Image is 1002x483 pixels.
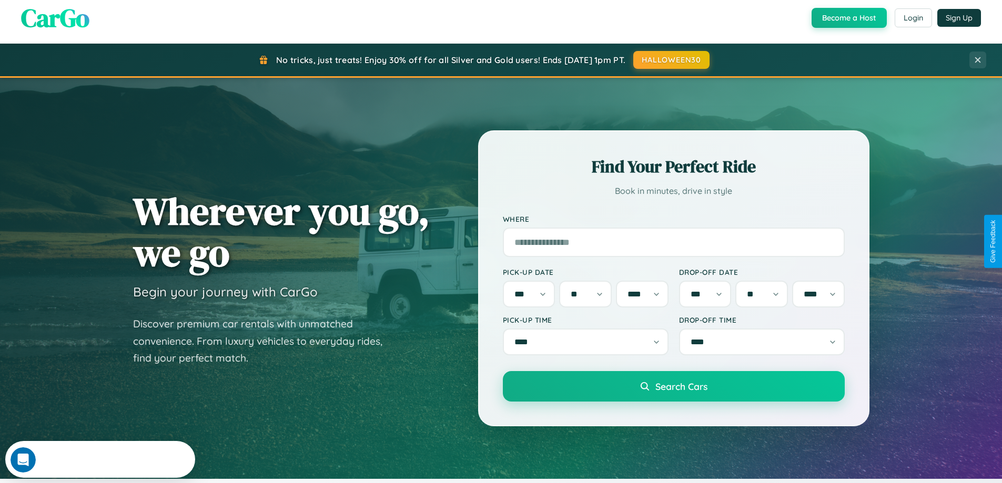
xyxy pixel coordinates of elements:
[679,268,845,276] label: Drop-off Date
[503,155,845,178] h2: Find Your Perfect Ride
[812,8,887,28] button: Become a Host
[679,315,845,324] label: Drop-off Time
[133,190,430,273] h1: Wherever you go, we go
[503,315,669,324] label: Pick-up Time
[133,315,396,367] p: Discover premium car rentals with unmatched convenience. From luxury vehicles to everyday rides, ...
[633,51,710,69] button: HALLOWEEN30
[133,284,318,300] h3: Begin your journey with CarGo
[276,55,625,65] span: No tricks, just treats! Enjoy 30% off for all Silver and Gold users! Ends [DATE] 1pm PT.
[937,9,981,27] button: Sign Up
[503,214,845,223] label: Where
[21,1,89,35] span: CarGo
[895,8,932,27] button: Login
[5,441,195,478] iframe: Intercom live chat discovery launcher
[989,220,997,263] div: Give Feedback
[503,183,845,199] p: Book in minutes, drive in style
[11,447,36,472] iframe: Intercom live chat
[655,381,707,392] span: Search Cars
[503,371,845,402] button: Search Cars
[503,268,669,276] label: Pick-up Date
